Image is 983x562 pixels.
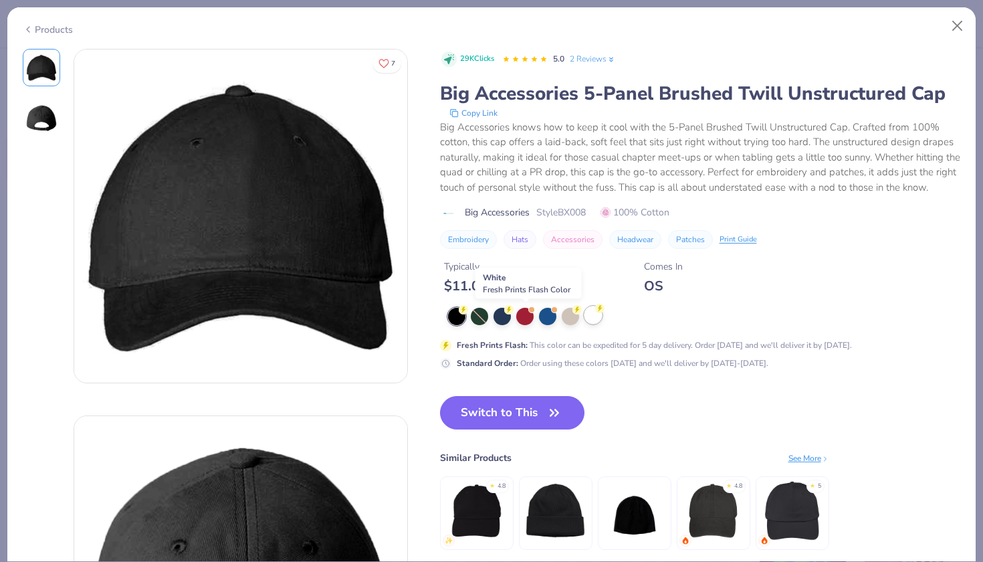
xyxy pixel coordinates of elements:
[600,205,669,219] span: 100% Cotton
[788,452,829,464] div: See More
[391,60,395,67] span: 7
[457,358,518,369] strong: Standard Order :
[681,479,745,543] img: Adams Optimum Pigment Dyed-Cap
[457,357,768,369] div: Order using these colors [DATE] and we'll deliver by [DATE]-[DATE].
[570,53,616,65] a: 2 Reviews
[483,284,570,295] span: Fresh Prints Flash Color
[681,537,689,545] img: trending.gif
[440,81,961,106] div: Big Accessories 5-Panel Brushed Twill Unstructured Cap
[440,230,497,249] button: Embroidery
[644,278,683,294] div: OS
[444,260,554,274] div: Typically
[440,396,585,430] button: Switch to This
[460,54,494,65] span: 29K Clicks
[760,537,768,545] img: trending.gif
[489,482,495,487] div: ★
[726,482,732,487] div: ★
[440,208,458,219] img: brand logo
[553,54,564,64] span: 5.0
[603,479,666,543] img: Big Accessories Knit Beanie
[465,205,530,219] span: Big Accessories
[445,106,502,120] button: copy to clipboard
[25,102,58,134] img: Back
[818,482,821,491] div: 5
[457,340,528,351] strong: Fresh Prints Flash :
[734,482,742,491] div: 4.8
[457,339,852,351] div: This color can be expedited for 5 day delivery. Order [DATE] and we'll deliver it by [DATE].
[74,50,407,383] img: Front
[810,482,815,487] div: ★
[445,479,508,543] img: Big Accessories 6-Panel Brushed Twill Unstructured Cap
[502,49,548,70] div: 5.0 Stars
[498,482,506,491] div: 4.8
[445,537,453,545] img: newest.gif
[760,479,824,543] img: Big Accessories 6-Panel Twill Unstructured Cap
[668,230,713,249] button: Patches
[372,54,401,73] button: Like
[524,479,587,543] img: Big Accessories Watch Cap
[609,230,661,249] button: Headwear
[25,52,58,84] img: Front
[504,230,536,249] button: Hats
[543,230,603,249] button: Accessories
[440,120,961,195] div: Big Accessories knows how to keep it cool with the 5-Panel Brushed Twill Unstructured Cap. Crafte...
[945,13,970,39] button: Close
[440,451,512,465] div: Similar Products
[644,260,683,274] div: Comes In
[536,205,586,219] span: Style BX008
[444,278,554,294] div: $ 11.00 - $ 19.00
[23,23,73,37] div: Products
[720,234,757,246] div: Print Guide
[475,268,582,299] div: White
